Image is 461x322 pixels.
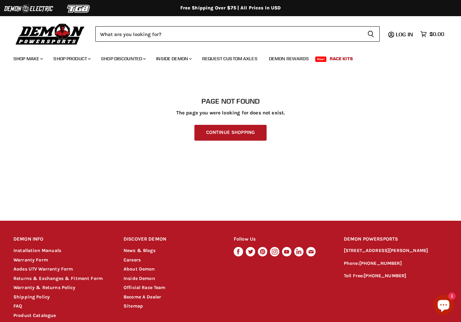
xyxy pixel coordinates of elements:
inbox-online-store-chat: Shopify online store chat [431,295,456,317]
a: Shipping Policy [13,294,50,300]
span: $0.00 [429,31,444,37]
span: Log in [396,31,413,38]
h2: DEMON INFO [13,231,111,247]
a: Inside Demon [151,52,196,66]
form: Product [95,26,380,42]
a: Request Custom Axles [197,52,263,66]
h2: DEMON POWERSPORTS [344,231,448,247]
a: About Demon [124,266,155,272]
h2: DISCOVER DEMON [124,231,221,247]
p: Toll Free: [344,272,448,280]
a: Demon Rewards [264,52,314,66]
p: The page you were looking for does not exist. [13,110,448,116]
a: Shop Discounted [96,52,150,66]
a: Race Kits [325,52,358,66]
img: TGB Logo 2 [54,2,104,15]
a: Warranty & Returns Policy [13,285,75,290]
a: Shop Product [48,52,95,66]
a: Installation Manuals [13,248,61,253]
p: Phone: [344,260,448,267]
h1: Page not found [13,97,448,105]
a: Product Catalogue [13,313,56,318]
span: New! [315,57,327,62]
h2: Follow Us [234,231,331,247]
a: Inside Demon [124,276,155,281]
button: Search [362,26,380,42]
a: Log in [393,31,417,37]
a: Aodes UTV Warranty Form [13,266,73,272]
ul: Main menu [8,49,443,66]
a: Returns & Exchanges & Fitment Form [13,276,103,281]
a: $0.00 [417,29,448,39]
a: Official Race Team [124,285,166,290]
a: [PHONE_NUMBER] [359,260,402,266]
a: News & Blogs [124,248,155,253]
a: FAQ [13,303,22,309]
a: Shop Make [8,52,47,66]
a: Sitemap [124,303,143,309]
a: Careers [124,257,141,263]
a: [PHONE_NUMBER] [364,273,406,279]
a: Become A Dealer [124,294,161,300]
p: [STREET_ADDRESS][PERSON_NAME] [344,247,448,255]
img: Demon Electric Logo 2 [3,2,54,15]
a: Warranty Form [13,257,48,263]
img: Demon Powersports [13,22,87,46]
a: Continue Shopping [194,125,267,141]
input: Search [95,26,362,42]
